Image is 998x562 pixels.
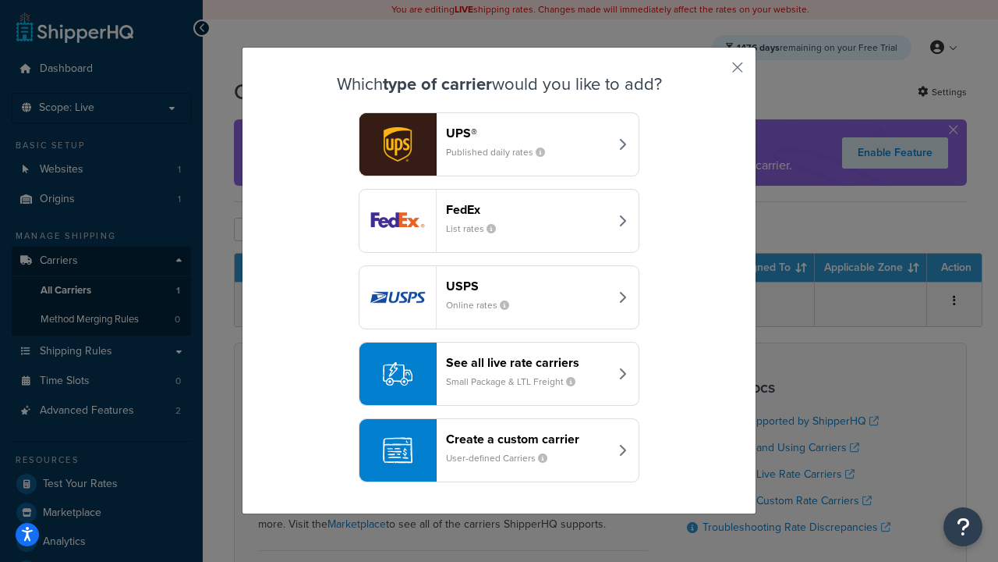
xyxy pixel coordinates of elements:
button: ups logoUPS®Published daily rates [359,112,639,176]
header: UPS® [446,126,609,140]
header: USPS [446,279,609,293]
img: usps logo [359,266,436,329]
img: ups logo [359,113,436,176]
small: List rates [446,222,508,236]
strong: type of carrier [383,71,492,97]
h3: Which would you like to add? [281,75,717,94]
header: Create a custom carrier [446,432,609,446]
header: See all live rate carriers [446,355,609,370]
button: fedEx logoFedExList rates [359,189,639,253]
button: Open Resource Center [943,507,982,546]
button: usps logoUSPSOnline rates [359,265,639,329]
small: User-defined Carriers [446,451,560,465]
img: fedEx logo [359,190,436,252]
header: FedEx [446,202,609,217]
button: See all live rate carriersSmall Package & LTL Freight [359,342,639,406]
small: Published daily rates [446,145,557,159]
button: Create a custom carrierUser-defined Carriers [359,418,639,482]
small: Online rates [446,298,522,312]
small: Small Package & LTL Freight [446,375,588,389]
img: icon-carrier-liverate-becf4550.svg [383,359,412,389]
img: icon-carrier-custom-c93b8a24.svg [383,436,412,465]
